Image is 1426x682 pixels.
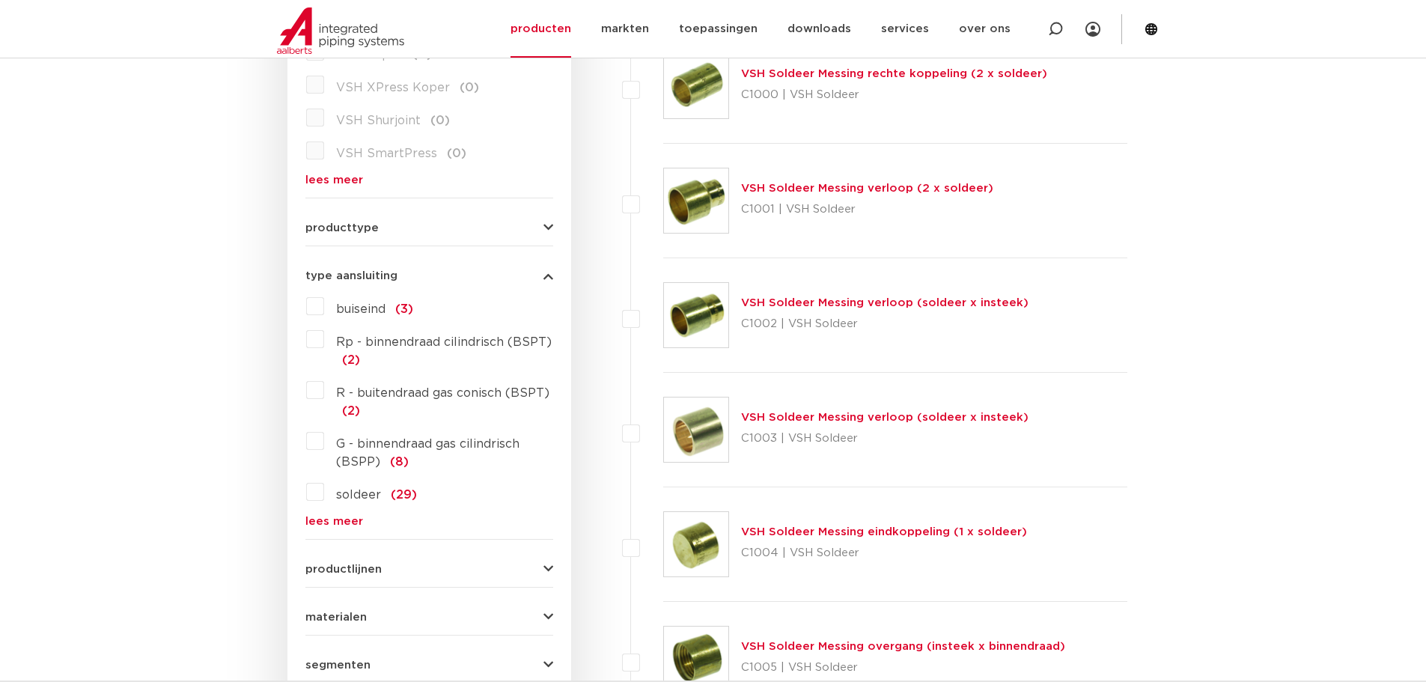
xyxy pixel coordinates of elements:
p: C1001 | VSH Soldeer [741,198,993,222]
span: Rp - binnendraad cilindrisch (BSPT) [336,336,552,348]
span: (29) [391,489,417,501]
img: Thumbnail for VSH Soldeer Messing rechte koppeling (2 x soldeer) [664,54,728,118]
span: soldeer [336,489,381,501]
button: type aansluiting [305,270,553,281]
span: (0) [430,115,450,127]
button: materialen [305,612,553,623]
span: (8) [390,456,409,468]
span: G - binnendraad gas cilindrisch (BSPP) [336,438,519,468]
span: buiseind [336,303,386,315]
span: (2) [342,354,360,366]
a: lees meer [305,516,553,527]
p: C1004 | VSH Soldeer [741,541,1027,565]
img: Thumbnail for VSH Soldeer Messing eindkoppeling (1 x soldeer) [664,512,728,576]
a: VSH Soldeer Messing eindkoppeling (1 x soldeer) [741,526,1027,538]
button: producttype [305,222,553,234]
a: VSH Soldeer Messing overgang (insteek x binnendraad) [741,641,1065,652]
span: VSH SmartPress [336,147,437,159]
a: VSH Soldeer Messing rechte koppeling (2 x soldeer) [741,68,1047,79]
span: (3) [395,303,413,315]
span: materialen [305,612,367,623]
span: (0) [460,82,479,94]
p: C1002 | VSH Soldeer [741,312,1029,336]
span: productlijnen [305,564,382,575]
span: producttype [305,222,379,234]
a: VSH Soldeer Messing verloop (soldeer x insteek) [741,297,1029,308]
a: VSH Soldeer Messing verloop (soldeer x insteek) [741,412,1029,423]
p: C1000 | VSH Soldeer [741,83,1047,107]
p: C1003 | VSH Soldeer [741,427,1029,451]
img: Thumbnail for VSH Soldeer Messing verloop (soldeer x insteek) [664,283,728,347]
a: lees meer [305,174,553,186]
span: R - buitendraad gas conisch (BSPT) [336,387,549,399]
img: Thumbnail for VSH Soldeer Messing verloop (2 x soldeer) [664,168,728,233]
p: C1005 | VSH Soldeer [741,656,1065,680]
span: (0) [447,147,466,159]
div: my IPS [1085,13,1100,46]
span: VSH XPress Koper [336,82,450,94]
span: VSH Shurjoint [336,115,421,127]
img: Thumbnail for VSH Soldeer Messing verloop (soldeer x insteek) [664,398,728,462]
a: VSH Soldeer Messing verloop (2 x soldeer) [741,183,993,194]
span: type aansluiting [305,270,397,281]
span: segmenten [305,660,371,671]
button: productlijnen [305,564,553,575]
button: segmenten [305,660,553,671]
span: (2) [342,405,360,417]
